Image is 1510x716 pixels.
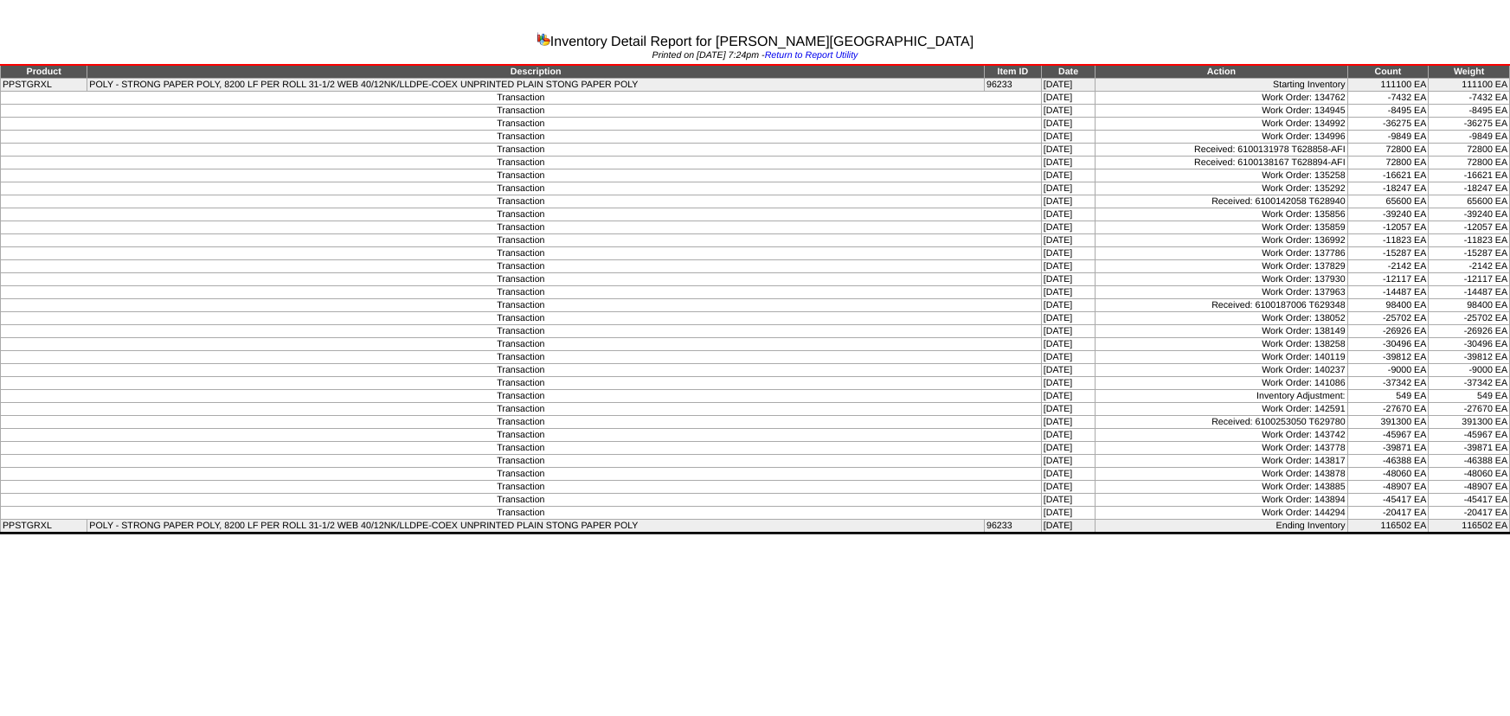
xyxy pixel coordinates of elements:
td: Description [87,65,985,79]
td: -45417 EA [1429,494,1510,507]
td: -14487 EA [1347,286,1429,299]
td: -16621 EA [1347,169,1429,182]
td: -16621 EA [1429,169,1510,182]
td: [DATE] [1041,208,1096,221]
td: Transaction [1,442,1042,455]
td: 116502 EA [1347,520,1429,534]
td: [DATE] [1041,442,1096,455]
td: 72800 EA [1429,144,1510,157]
td: Received: 6100142058 T628940 [1096,195,1347,208]
td: Work Order: 143817 [1096,455,1347,468]
td: Transaction [1,118,1042,131]
td: Transaction [1,169,1042,182]
td: 96233 [985,79,1042,92]
td: [DATE] [1041,403,1096,416]
td: Work Order: 141086 [1096,377,1347,390]
td: POLY - STRONG PAPER POLY, 8200 LF PER ROLL 31-1/2 WEB 40/12NK/LLDPE-COEX UNPRINTED PLAIN STONG PA... [87,520,985,534]
td: Work Order: 134945 [1096,105,1347,118]
td: Work Order: 143778 [1096,442,1347,455]
td: -45417 EA [1347,494,1429,507]
td: 391300 EA [1429,416,1510,429]
td: Transaction [1,286,1042,299]
td: -26926 EA [1347,325,1429,338]
td: Transaction [1,481,1042,494]
td: Transaction [1,105,1042,118]
td: -30496 EA [1347,338,1429,351]
td: [DATE] [1041,79,1096,92]
td: Transaction [1,325,1042,338]
td: [DATE] [1041,169,1096,182]
td: Work Order: 136992 [1096,234,1347,247]
td: Work Order: 134762 [1096,92,1347,105]
td: [DATE] [1041,273,1096,286]
a: Return to Report Utility [765,50,858,61]
td: Work Order: 135258 [1096,169,1347,182]
td: 98400 EA [1347,299,1429,312]
td: -20417 EA [1429,507,1510,520]
td: PPSTGRXL [1,520,87,534]
td: Transaction [1,338,1042,351]
td: [DATE] [1041,416,1096,429]
td: -30496 EA [1429,338,1510,351]
td: [DATE] [1041,312,1096,325]
td: Weight [1429,65,1510,79]
td: -2142 EA [1347,260,1429,273]
td: -26926 EA [1429,325,1510,338]
td: -45967 EA [1347,429,1429,442]
td: Transaction [1,247,1042,260]
td: -36275 EA [1429,118,1510,131]
td: Transaction [1,494,1042,507]
td: 391300 EA [1347,416,1429,429]
td: -39240 EA [1429,208,1510,221]
td: Work Order: 138149 [1096,325,1347,338]
td: -25702 EA [1429,312,1510,325]
td: Received: 6100131978 T628858-AFI [1096,144,1347,157]
td: Work Order: 143894 [1096,494,1347,507]
td: Transaction [1,208,1042,221]
td: -46388 EA [1347,455,1429,468]
td: Received: 6100253050 T629780 [1096,416,1347,429]
td: [DATE] [1041,377,1096,390]
td: [DATE] [1041,455,1096,468]
td: Work Order: 140119 [1096,351,1347,364]
td: Transaction [1,157,1042,169]
td: -7432 EA [1429,92,1510,105]
td: Transaction [1,507,1042,520]
td: Received: 6100187006 T629348 [1096,299,1347,312]
td: Work Order: 134996 [1096,131,1347,144]
td: 65600 EA [1347,195,1429,208]
td: [DATE] [1041,234,1096,247]
td: [DATE] [1041,325,1096,338]
td: Inventory Adjustment: [1096,390,1347,403]
td: -36275 EA [1347,118,1429,131]
td: -27670 EA [1429,403,1510,416]
td: Work Order: 138052 [1096,312,1347,325]
td: -37342 EA [1347,377,1429,390]
td: [DATE] [1041,338,1096,351]
td: Work Order: 143885 [1096,481,1347,494]
td: 111100 EA [1429,79,1510,92]
td: Work Order: 135292 [1096,182,1347,195]
td: 111100 EA [1347,79,1429,92]
td: -39871 EA [1347,442,1429,455]
td: [DATE] [1041,131,1096,144]
td: 549 EA [1347,390,1429,403]
td: Transaction [1,403,1042,416]
td: Work Order: 135856 [1096,208,1347,221]
td: -9849 EA [1429,131,1510,144]
td: -18247 EA [1347,182,1429,195]
td: [DATE] [1041,481,1096,494]
td: Work Order: 143742 [1096,429,1347,442]
td: [DATE] [1041,157,1096,169]
td: [DATE] [1041,520,1096,534]
td: -2142 EA [1429,260,1510,273]
td: -15287 EA [1347,247,1429,260]
td: [DATE] [1041,118,1096,131]
td: -15287 EA [1429,247,1510,260]
td: Transaction [1,221,1042,234]
td: -39812 EA [1347,351,1429,364]
td: Transaction [1,260,1042,273]
td: Item ID [985,65,1042,79]
td: -25702 EA [1347,312,1429,325]
td: Work Order: 137829 [1096,260,1347,273]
